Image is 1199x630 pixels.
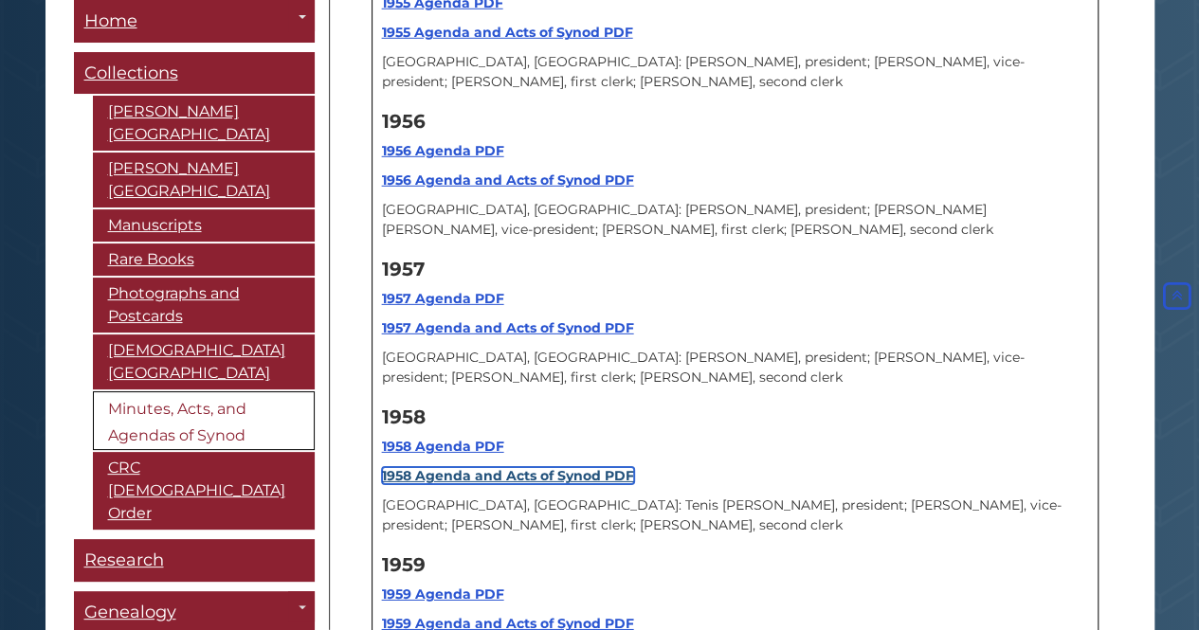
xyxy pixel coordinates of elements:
[93,334,315,389] a: [DEMOGRAPHIC_DATA][GEOGRAPHIC_DATA]
[93,153,315,207] a: [PERSON_NAME][GEOGRAPHIC_DATA]
[93,452,315,530] a: CRC [DEMOGRAPHIC_DATA] Order
[382,110,426,133] strong: 1956
[382,24,633,41] a: 1955 Agenda and Acts of Synod PDF
[382,405,426,428] strong: 1958
[382,348,1088,387] p: [GEOGRAPHIC_DATA], [GEOGRAPHIC_DATA]: [PERSON_NAME], president; [PERSON_NAME], vice-president; [P...
[382,290,504,307] a: 1957 Agenda PDF
[382,142,504,159] a: 1956 Agenda PDF
[93,391,315,450] a: Minutes, Acts, and Agendas of Synod
[93,243,315,276] a: Rare Books
[84,10,137,31] span: Home
[382,200,1088,240] p: [GEOGRAPHIC_DATA], [GEOGRAPHIC_DATA]: [PERSON_NAME], president; [PERSON_NAME] [PERSON_NAME], vice...
[74,52,315,95] a: Collections
[382,438,504,455] a: 1958 Agenda PDF
[74,539,315,582] a: Research
[93,96,315,151] a: [PERSON_NAME][GEOGRAPHIC_DATA]
[382,553,426,576] strong: 1959
[93,278,315,333] a: Photographs and Postcards
[1159,288,1194,305] a: Back to Top
[382,258,425,280] strong: 1957
[382,171,634,189] a: 1956 Agenda and Acts of Synod PDF
[84,549,164,570] span: Research
[84,63,178,83] span: Collections
[382,495,1088,535] p: [GEOGRAPHIC_DATA], [GEOGRAPHIC_DATA]: Tenis [PERSON_NAME], president; [PERSON_NAME], vice-preside...
[382,585,504,603] a: 1959 Agenda PDF
[84,602,176,622] span: Genealogy
[382,319,634,336] a: 1957 Agenda and Acts of Synod PDF
[382,52,1088,92] p: [GEOGRAPHIC_DATA], [GEOGRAPHIC_DATA]: [PERSON_NAME], president; [PERSON_NAME], vice-president; [P...
[93,209,315,242] a: Manuscripts
[382,467,634,484] a: 1958 Agenda and Acts of Synod PDF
